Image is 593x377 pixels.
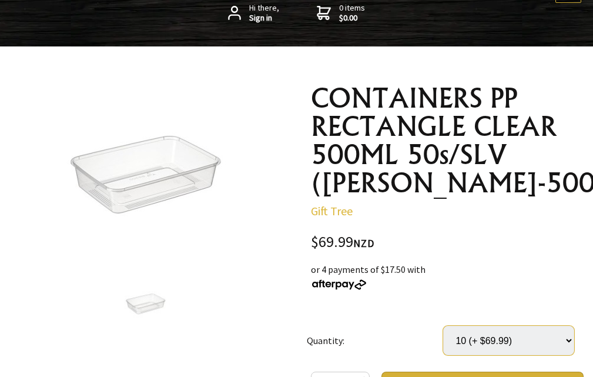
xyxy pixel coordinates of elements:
[311,203,353,218] a: Gift Tree
[249,13,279,24] strong: Sign in
[311,235,584,251] div: $69.99
[307,309,443,372] td: Quantity:
[317,3,365,24] a: 0 items$0.00
[353,236,374,250] span: NZD
[120,282,172,326] img: CONTAINERS PP RECTANGLE CLEAR 500ML 50s/SLV (BONSON BS-500)
[339,13,365,24] strong: $0.00
[228,3,279,24] a: Hi there,Sign in
[311,84,584,197] h1: CONTAINERS PP RECTANGLE CLEAR 500ML 50s/SLV ([PERSON_NAME]-500)
[249,3,279,24] span: Hi there,
[48,89,244,261] img: CONTAINERS PP RECTANGLE CLEAR 500ML 50s/SLV (BONSON BS-500)
[311,262,584,291] div: or 4 payments of $17.50 with
[311,279,367,290] img: Afterpay
[339,2,365,24] span: 0 items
